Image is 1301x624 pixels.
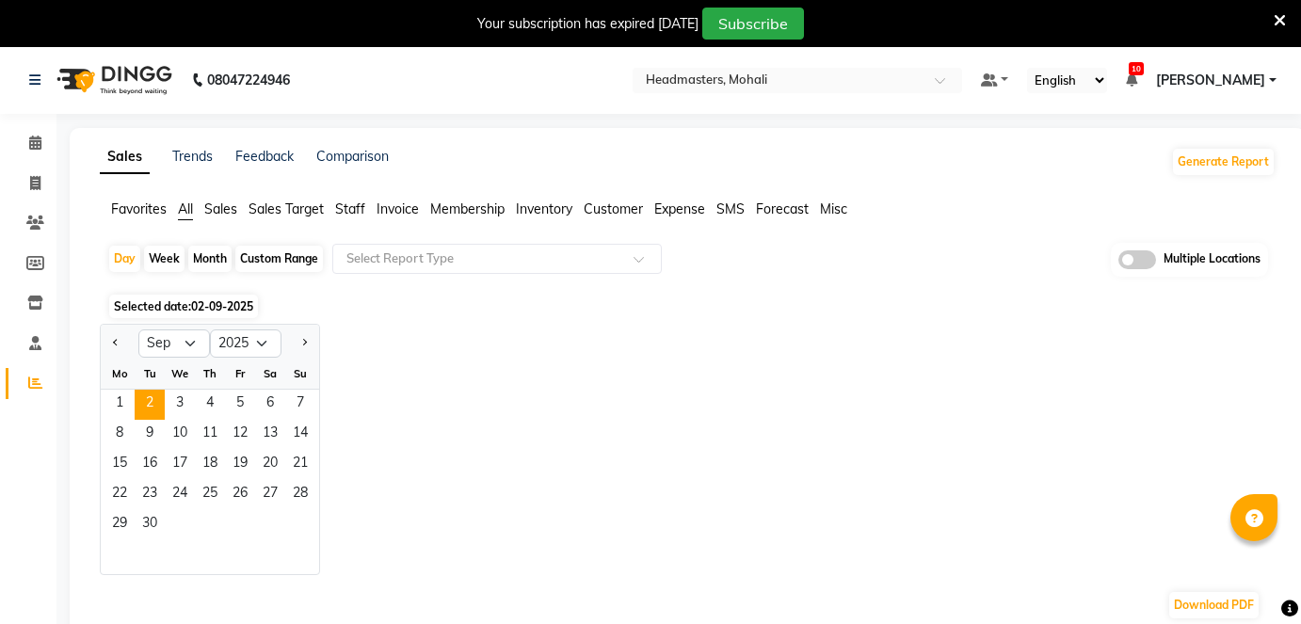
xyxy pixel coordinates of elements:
[285,390,315,420] div: Sunday, September 7, 2025
[225,450,255,480] div: Friday, September 19, 2025
[138,329,210,358] select: Select month
[165,359,195,389] div: We
[135,510,165,540] div: Tuesday, September 30, 2025
[225,480,255,510] span: 26
[165,450,195,480] span: 17
[195,390,225,420] span: 4
[225,390,255,420] span: 5
[195,359,225,389] div: Th
[225,390,255,420] div: Friday, September 5, 2025
[225,359,255,389] div: Fr
[225,480,255,510] div: Friday, September 26, 2025
[255,480,285,510] div: Saturday, September 27, 2025
[1173,149,1274,175] button: Generate Report
[255,480,285,510] span: 27
[195,450,225,480] span: 18
[108,328,123,359] button: Previous month
[1164,250,1261,269] span: Multiple Locations
[1129,62,1144,75] span: 10
[285,480,315,510] div: Sunday, September 28, 2025
[235,148,294,165] a: Feedback
[135,390,165,420] div: Tuesday, September 2, 2025
[584,200,643,217] span: Customer
[135,450,165,480] div: Tuesday, September 16, 2025
[1169,592,1259,618] button: Download PDF
[109,246,140,272] div: Day
[104,510,135,540] div: Monday, September 29, 2025
[702,8,804,40] button: Subscribe
[430,200,505,217] span: Membership
[172,148,213,165] a: Trends
[104,480,135,510] div: Monday, September 22, 2025
[191,299,253,313] span: 02-09-2025
[285,420,315,450] span: 14
[165,420,195,450] div: Wednesday, September 10, 2025
[178,200,193,217] span: All
[255,390,285,420] span: 6
[225,420,255,450] div: Friday, September 12, 2025
[210,329,281,358] select: Select year
[1156,71,1265,90] span: [PERSON_NAME]
[285,390,315,420] span: 7
[104,450,135,480] div: Monday, September 15, 2025
[235,246,323,272] div: Custom Range
[165,480,195,510] span: 24
[104,420,135,450] div: Monday, September 8, 2025
[316,148,389,165] a: Comparison
[255,359,285,389] div: Sa
[225,450,255,480] span: 19
[195,390,225,420] div: Thursday, September 4, 2025
[135,420,165,450] div: Tuesday, September 9, 2025
[285,420,315,450] div: Sunday, September 14, 2025
[204,200,237,217] span: Sales
[135,359,165,389] div: Tu
[135,390,165,420] span: 2
[477,14,699,34] div: Your subscription has expired [DATE]
[104,390,135,420] span: 1
[820,200,847,217] span: Misc
[255,450,285,480] div: Saturday, September 20, 2025
[165,450,195,480] div: Wednesday, September 17, 2025
[249,200,324,217] span: Sales Target
[104,480,135,510] span: 22
[285,480,315,510] span: 28
[135,450,165,480] span: 16
[165,390,195,420] span: 3
[104,420,135,450] span: 8
[195,420,225,450] div: Thursday, September 11, 2025
[48,54,177,106] img: logo
[195,480,225,510] div: Thursday, September 25, 2025
[716,200,745,217] span: SMS
[109,295,258,318] span: Selected date:
[207,54,290,106] b: 08047224946
[195,420,225,450] span: 11
[135,480,165,510] div: Tuesday, September 23, 2025
[104,359,135,389] div: Mo
[285,359,315,389] div: Su
[255,450,285,480] span: 20
[104,450,135,480] span: 15
[144,246,185,272] div: Week
[135,480,165,510] span: 23
[756,200,809,217] span: Forecast
[225,420,255,450] span: 12
[195,450,225,480] div: Thursday, September 18, 2025
[188,246,232,272] div: Month
[165,390,195,420] div: Wednesday, September 3, 2025
[111,200,167,217] span: Favorites
[104,390,135,420] div: Monday, September 1, 2025
[135,510,165,540] span: 30
[654,200,705,217] span: Expense
[255,420,285,450] div: Saturday, September 13, 2025
[165,480,195,510] div: Wednesday, September 24, 2025
[516,200,572,217] span: Inventory
[104,510,135,540] span: 29
[297,328,312,359] button: Next month
[135,420,165,450] span: 9
[335,200,365,217] span: Staff
[1126,72,1137,88] a: 10
[285,450,315,480] div: Sunday, September 21, 2025
[195,480,225,510] span: 25
[165,420,195,450] span: 10
[255,420,285,450] span: 13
